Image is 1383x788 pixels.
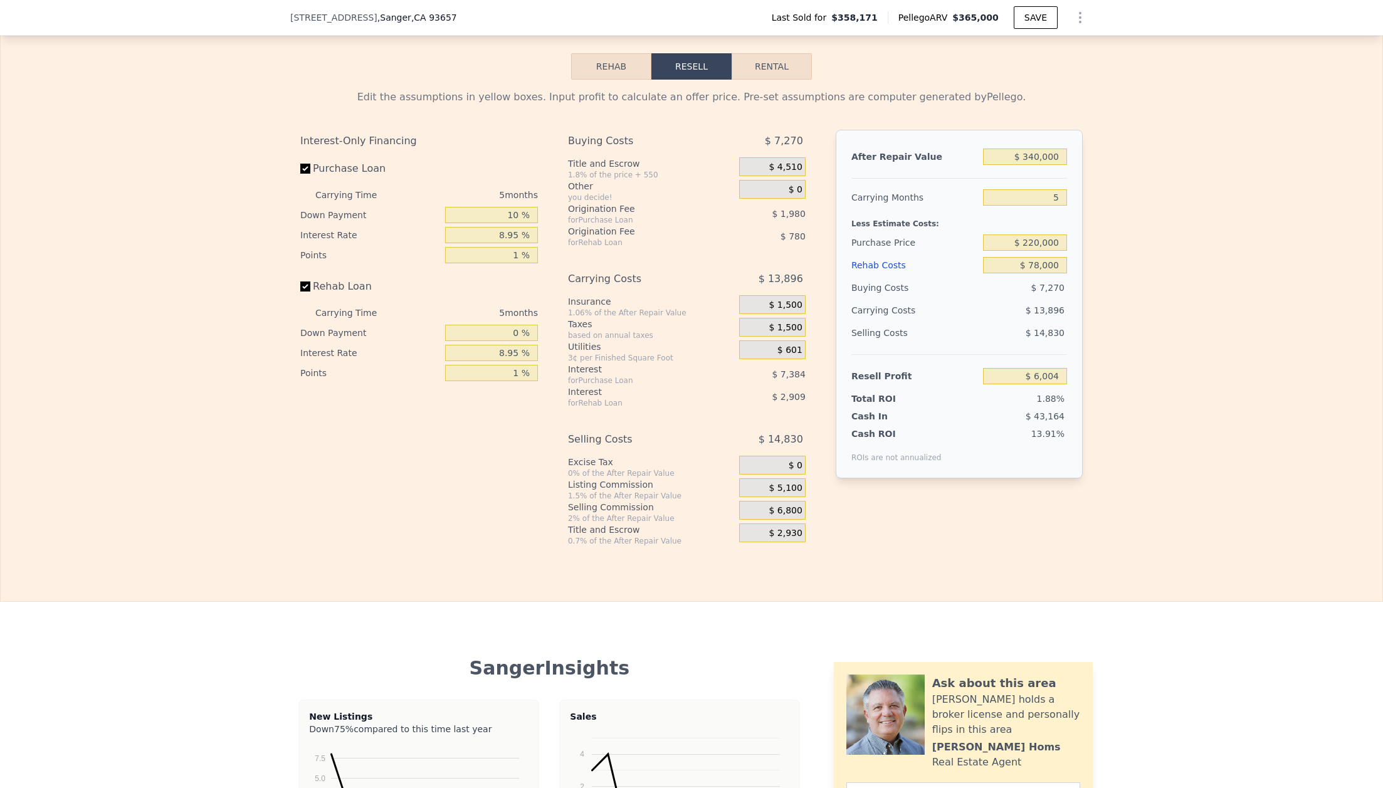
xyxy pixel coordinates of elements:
span: [STREET_ADDRESS] [290,11,377,24]
div: Edit the assumptions in yellow boxes. Input profit to calculate an offer price. Pre-set assumptio... [300,90,1083,105]
text: 4 [581,750,585,759]
label: Purchase Loan [300,157,440,180]
div: 1.5% of the After Repair Value [568,491,734,501]
div: Purchase Price [851,231,978,254]
span: $ 13,896 [759,268,803,290]
div: Resell Profit [851,365,978,387]
div: Carrying Time [315,185,397,205]
div: Points [300,363,440,383]
span: $ 5,100 [769,483,802,494]
div: Carrying Costs [851,299,930,322]
div: Excise Tax [568,456,734,468]
button: Rental [732,53,812,80]
span: Pellego ARV [898,11,953,24]
div: Carrying Costs [568,268,708,290]
span: $ 1,980 [772,209,805,219]
span: $ 4,510 [769,162,802,173]
div: Interest-Only Financing [300,130,538,152]
div: Interest [568,386,708,398]
div: Selling Costs [568,428,708,451]
div: Cash In [851,410,930,423]
div: you decide! [568,192,734,202]
div: 5 months [402,185,538,205]
span: $ 7,384 [772,369,805,379]
div: Selling Costs [851,322,978,344]
span: $365,000 [952,13,999,23]
div: [PERSON_NAME] holds a broker license and personally flips in this area [932,692,1080,737]
div: [PERSON_NAME] Homs [932,740,1061,755]
span: $ 1,500 [769,322,802,334]
div: 1.8% of the price + 550 [568,170,734,180]
div: Total ROI [851,392,930,405]
div: for Purchase Loan [568,376,708,386]
div: Title and Escrow [568,523,734,536]
div: 1.06% of the After Repair Value [568,308,734,318]
div: New Listings [309,710,528,723]
input: Rehab Loan [300,281,310,292]
span: $ 0 [789,184,802,196]
input: Purchase Loan [300,164,310,174]
div: 3¢ per Finished Square Foot [568,353,734,363]
text: 5.0 [315,774,326,783]
span: $ 13,896 [1026,305,1065,315]
span: $ 2,930 [769,528,802,539]
div: Title and Escrow [568,157,734,170]
span: $ 780 [781,231,806,241]
div: Less Estimate Costs: [851,209,1067,231]
div: Interest Rate [300,343,440,363]
span: Last Sold for [772,11,832,24]
label: Rehab Loan [300,275,440,298]
div: 2% of the After Repair Value [568,513,734,523]
span: 1.88% [1037,394,1065,404]
span: $ 6,800 [769,505,802,517]
div: Origination Fee [568,225,708,238]
div: Other [568,180,734,192]
span: $358,171 [831,11,878,24]
div: for Purchase Loan [568,215,708,225]
div: Down compared to this time last year [309,723,528,730]
span: $ 14,830 [1026,328,1065,338]
div: Interest Rate [300,225,440,245]
div: Utilities [568,340,734,353]
div: Real Estate Agent [932,755,1022,770]
div: Sales [570,710,789,723]
span: $ 2,909 [772,392,805,402]
button: Show Options [1068,5,1093,30]
div: Origination Fee [568,202,708,215]
div: Down Payment [300,323,440,343]
div: Ask about this area [932,675,1056,692]
span: $ 7,270 [765,130,803,152]
div: Cash ROI [851,428,942,440]
button: SAVE [1014,6,1058,29]
span: $ 601 [777,345,802,356]
div: ROIs are not annualized [851,440,942,463]
div: based on annual taxes [568,330,734,340]
div: Insurance [568,295,734,308]
div: Sanger Insights [300,657,799,680]
div: for Rehab Loan [568,398,708,408]
button: Resell [651,53,732,80]
span: 75% [334,724,354,734]
button: Rehab [571,53,651,80]
span: 13.91% [1031,429,1065,439]
div: 0% of the After Repair Value [568,468,734,478]
span: , CA 93657 [411,13,457,23]
div: After Repair Value [851,145,978,168]
div: Carrying Time [315,303,397,323]
span: $ 1,500 [769,300,802,311]
span: $ 14,830 [759,428,803,451]
div: Points [300,245,440,265]
div: Carrying Months [851,186,978,209]
span: $ 7,270 [1031,283,1065,293]
div: for Rehab Loan [568,238,708,248]
div: Selling Commission [568,501,734,513]
div: 5 months [402,303,538,323]
div: Rehab Costs [851,254,978,276]
div: Listing Commission [568,478,734,491]
div: Down Payment [300,205,440,225]
div: Taxes [568,318,734,330]
span: $ 43,164 [1026,411,1065,421]
text: 7.5 [315,754,326,763]
div: Interest [568,363,708,376]
div: Buying Costs [851,276,978,299]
